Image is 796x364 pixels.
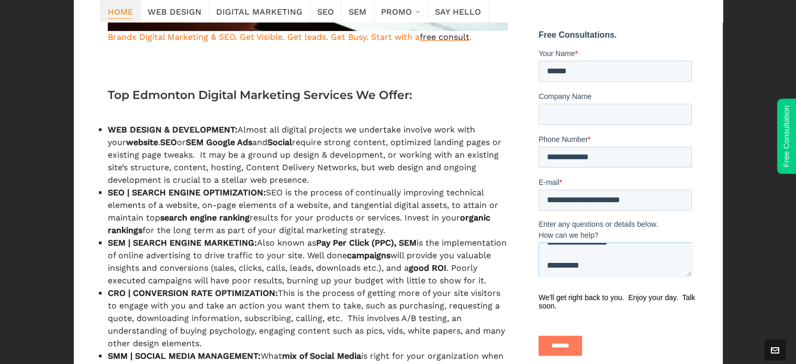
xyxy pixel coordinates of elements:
[108,213,490,235] strong: organic rankings
[160,213,250,223] strong: search engine ranking
[108,124,508,186] li: Almost all digital projects we undertake involve work with your . or and require strong content, ...
[108,88,412,102] strong: Top Edmonton Digital Marketing Services We Offer:
[108,186,508,237] li: SEO is the process of continually improving technical elements of a website, on-page elements of ...
[316,238,417,248] strong: Pay Per Click (PPC), SEM
[108,238,257,248] strong: SEM | SEARCH ENGINE MARKETING:
[126,137,158,147] strong: website
[108,31,508,43] p: Brandx Digital Marketing & SEO. Get Visible. Get leads. Get Busy. Start with a .
[108,125,238,135] strong: WEB DESIGN & DEVELOPMENT:
[435,4,481,18] span: Say Hello
[108,351,261,361] strong: SMM | SOCIAL MEDIA MANAGEMENT:
[108,237,508,287] li: Also known as is the implementation of online advertising to drive traffic to your site. Well don...
[160,137,177,147] strong: SEO
[347,250,390,260] strong: campaigns
[108,288,278,298] strong: CRO | CONVERSION RATE OPTIMIZATION:
[282,351,361,361] strong: mix of Social Media
[108,287,508,350] li: This is the process of getting more of your site visitors to engage with you and take an action y...
[148,4,201,18] span: Web Design
[108,4,133,18] span: Home
[108,187,266,197] strong: SEO | SEARCH ENGINE OPTIMIZATION:
[186,137,252,147] strong: SEM Google Ads
[381,4,412,18] span: Promo
[317,4,334,18] span: SEO
[409,263,446,273] strong: good ROI
[267,137,292,147] strong: Social
[349,4,366,18] span: SEM
[420,32,469,42] a: free consult
[216,4,302,18] span: Digital Marketing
